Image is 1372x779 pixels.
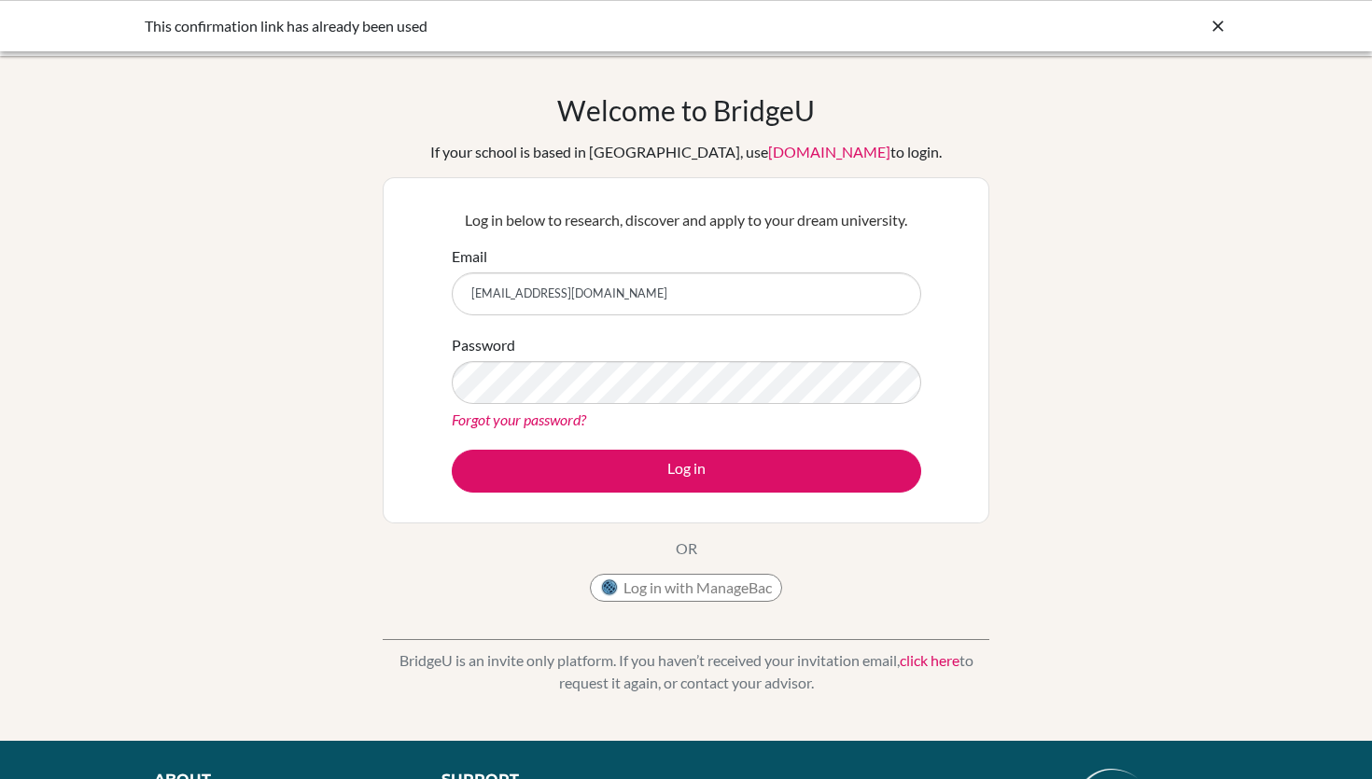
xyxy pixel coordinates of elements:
[900,651,959,669] a: click here
[768,143,890,160] a: [DOMAIN_NAME]
[452,450,921,493] button: Log in
[452,209,921,231] p: Log in below to research, discover and apply to your dream university.
[590,574,782,602] button: Log in with ManageBac
[383,649,989,694] p: BridgeU is an invite only platform. If you haven’t received your invitation email, to request it ...
[430,141,942,163] div: If your school is based in [GEOGRAPHIC_DATA], use to login.
[452,410,586,428] a: Forgot your password?
[145,15,947,37] div: This confirmation link has already been used
[452,245,487,268] label: Email
[452,334,515,356] label: Password
[557,93,815,127] h1: Welcome to BridgeU
[676,537,697,560] p: OR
